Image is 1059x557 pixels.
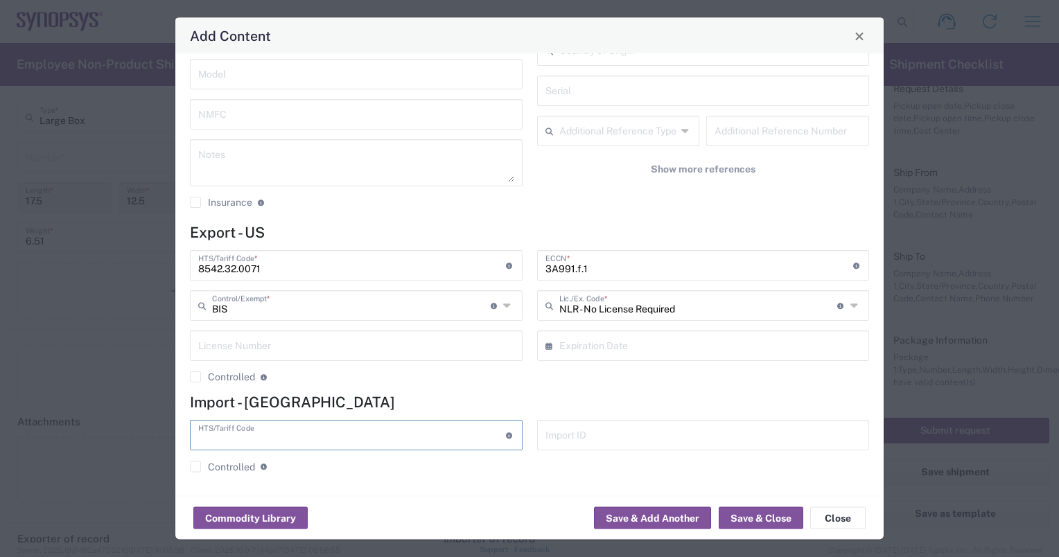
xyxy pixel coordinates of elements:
h4: Import - [GEOGRAPHIC_DATA] [190,394,869,411]
button: Close [850,26,869,46]
label: Controlled [190,461,255,472]
button: Save & Close [719,507,803,529]
label: Insurance [190,197,252,209]
button: Save & Add Another [594,507,711,529]
button: Commodity Library [193,507,308,529]
span: Show more references [651,163,755,176]
button: Close [810,507,866,529]
h4: Add Content [190,26,271,46]
h4: Export - US [190,224,869,241]
label: Controlled [190,372,255,383]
